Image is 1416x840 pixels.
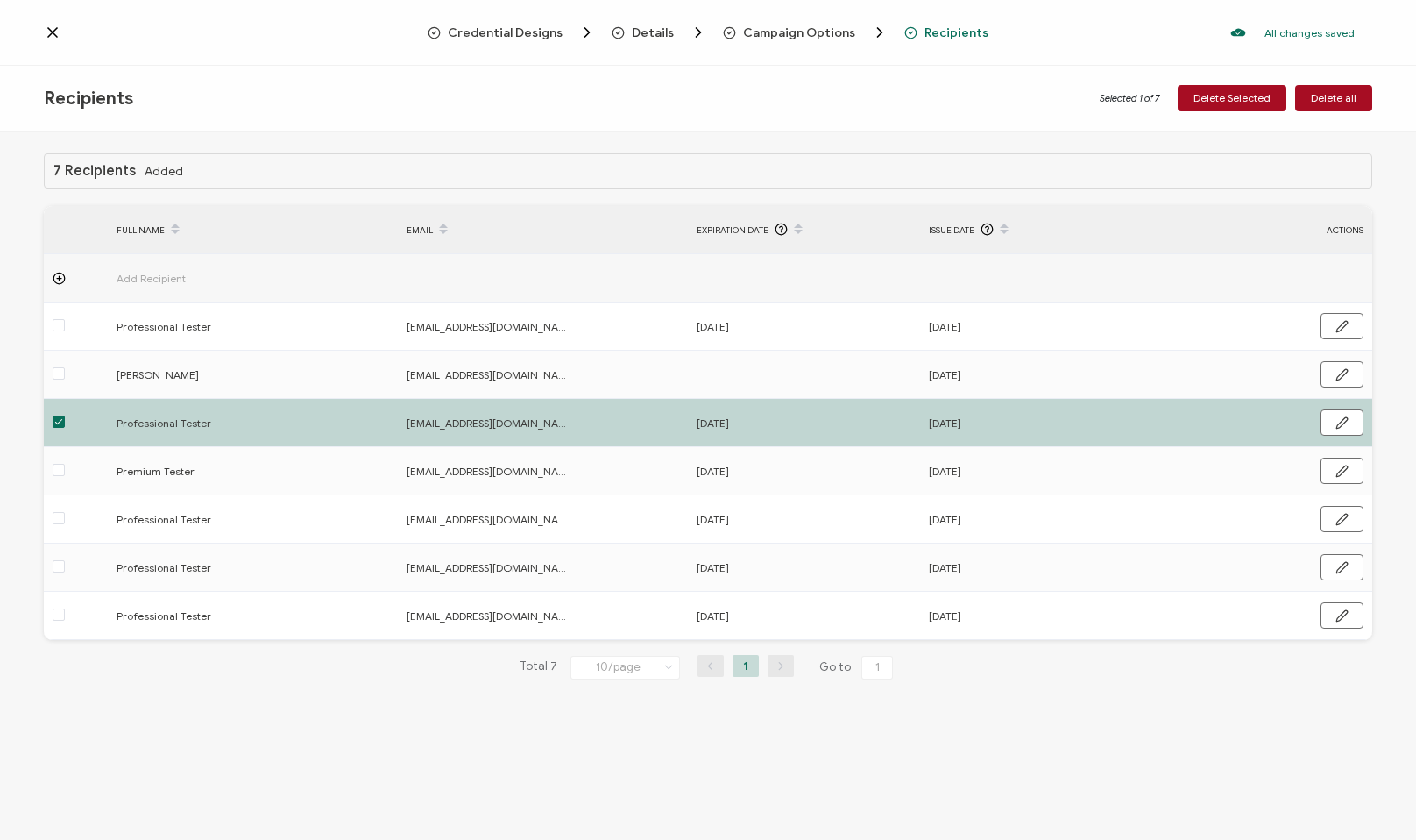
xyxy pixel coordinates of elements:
span: [DATE] [697,606,729,626]
span: Delete Selected [1193,93,1271,103]
button: Delete all [1295,85,1372,111]
div: FULL NAME [108,215,398,245]
span: [DATE] [697,317,729,337]
iframe: Chat Widget [1328,756,1416,840]
span: [EMAIL_ADDRESS][DOMAIN_NAME] [407,558,573,578]
span: [PERSON_NAME] [117,365,283,385]
button: Delete Selected [1178,85,1286,111]
span: Recipients [44,88,133,110]
span: Issue Date [929,220,974,240]
span: Professional Tester [117,509,283,530]
span: [EMAIL_ADDRESS][DOMAIN_NAME] [407,461,573,481]
span: [DATE] [929,558,961,578]
span: [DATE] [929,461,961,481]
span: [EMAIL_ADDRESS][DOMAIN_NAME] [407,413,573,433]
span: Added [145,165,183,178]
span: [DATE] [929,317,961,337]
span: Selected 1 of 7 [1100,91,1160,106]
span: Premium Tester [117,461,283,481]
span: [DATE] [697,461,729,481]
span: [DATE] [697,509,729,530]
div: ACTIONS [1206,220,1372,240]
span: Details [612,24,707,41]
span: Recipients [924,26,988,39]
span: Campaign Options [723,24,889,41]
span: Recipients [904,26,988,39]
span: Delete all [1311,93,1356,103]
span: Go to [819,655,896,680]
span: [EMAIL_ADDRESS][DOMAIN_NAME] [407,317,573,337]
input: Select [570,656,680,680]
span: Professional Tester [117,317,283,337]
span: Add Recipient [117,268,283,288]
span: Credential Designs [428,24,596,41]
p: All changes saved [1264,26,1355,39]
span: [EMAIL_ADDRESS][DOMAIN_NAME] [407,365,573,385]
span: Expiration Date [697,220,768,240]
span: [EMAIL_ADDRESS][DOMAIN_NAME] [407,509,573,530]
span: [DATE] [929,413,961,433]
span: [EMAIL_ADDRESS][DOMAIN_NAME] [407,606,573,626]
div: Breadcrumb [428,24,988,41]
span: Professional Tester [117,558,283,578]
span: Campaign Options [743,26,855,39]
span: Professional Tester [117,413,283,433]
span: Details [632,26,674,39]
div: EMAIL [398,215,688,245]
span: [DATE] [929,606,961,626]
span: [DATE] [929,509,961,530]
span: [DATE] [697,413,729,433]
li: 1 [733,655,759,677]
h1: 7 Recipients [53,163,136,179]
span: Professional Tester [117,606,283,626]
span: [DATE] [929,365,961,385]
span: Total 7 [520,655,557,680]
span: Credential Designs [448,26,563,39]
span: [DATE] [697,558,729,578]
